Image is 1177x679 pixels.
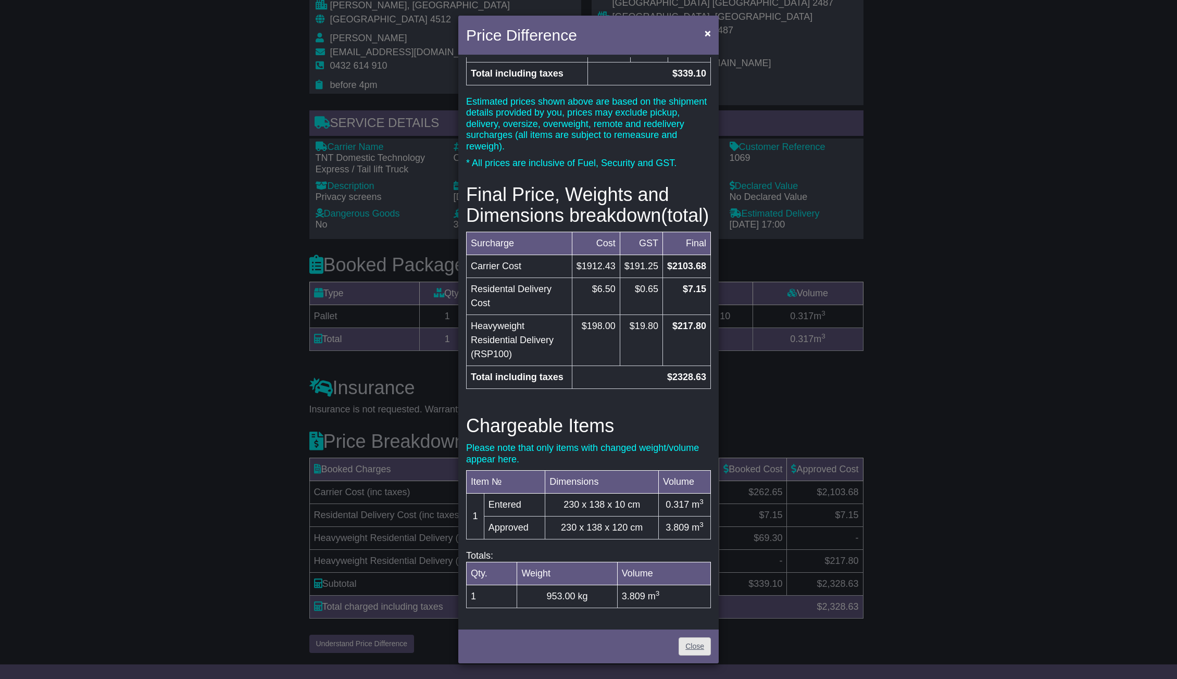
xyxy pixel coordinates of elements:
td: Carrier Cost [467,255,572,278]
td: Total including taxes [467,366,572,389]
td: Residental Delivery Cost [467,278,572,315]
h4: Price Difference [466,23,577,47]
td: 3.809 m [659,517,711,539]
p: Estimated prices shown above are based on the shipment details provided by you, prices may exclud... [466,96,711,153]
td: Dimensions [545,471,659,494]
td: $1912.43 [572,255,620,278]
button: Close [699,22,716,44]
p: * All prices are inclusive of Fuel, Security and GST. [466,158,711,169]
p: Please note that only items with changed weight/volume appear here. [466,443,711,465]
td: $7.15 [662,278,710,315]
td: $217.80 [662,315,710,366]
td: Volume [659,471,711,494]
td: $198.00 [572,315,620,366]
td: Weight [517,562,617,585]
td: Entered [484,494,545,517]
td: 230 x 138 x 120 cm [545,517,659,539]
td: $19.80 [620,315,662,366]
td: Approved [484,517,545,539]
sup: 3 [656,589,660,597]
td: $2328.63 [572,366,710,389]
td: Surcharge [467,232,572,255]
td: 1 [467,585,517,608]
td: Cost [572,232,620,255]
td: $0.65 [620,278,662,315]
sup: 3 [699,521,704,529]
td: Qty. [467,562,517,585]
span: 3.809 m [622,591,660,601]
td: Heavyweight Residential Delivery (RSP100) [467,315,572,366]
td: $339.10 [587,62,710,85]
td: 230 x 138 x 10 cm [545,494,659,517]
td: 1 [467,494,484,539]
td: 0.317 m [659,494,711,517]
span: Totals: [466,550,493,561]
span: × [705,27,711,39]
td: $191.25 [620,255,662,278]
h3: Chargeable Items [466,416,711,436]
h3: Final Price, Weights and Dimensions breakdown(total) [466,184,711,225]
sup: 3 [699,498,704,506]
span: 953.00 kg [547,591,588,601]
td: $2103.68 [662,255,710,278]
td: Final [662,232,710,255]
td: Volume [617,562,710,585]
td: Total including taxes [467,62,588,85]
td: Item № [467,471,545,494]
td: GST [620,232,662,255]
td: $6.50 [572,278,620,315]
a: Close [679,637,711,656]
